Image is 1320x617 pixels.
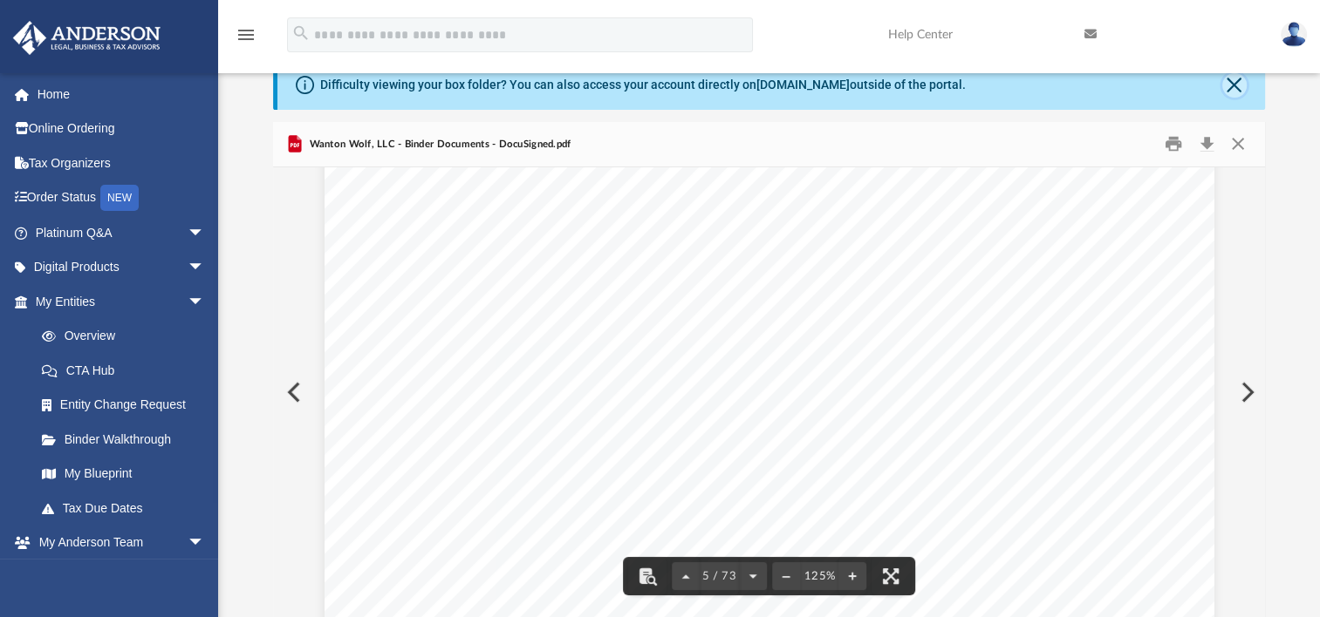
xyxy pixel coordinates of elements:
div: Difficulty viewing your box folder? You can also access your account directly on outside of the p... [320,76,966,94]
a: My Anderson Teamarrow_drop_down [12,525,222,560]
span: 5 / 73 [700,571,740,582]
button: 5 / 73 [700,557,740,595]
a: [DOMAIN_NAME] [756,78,850,92]
span: arrow_drop_down [188,284,222,320]
a: CTA Hub [24,353,231,388]
a: Platinum Q&Aarrow_drop_down [12,215,231,250]
a: Binder Walkthrough [24,422,231,457]
a: My Blueprint [24,457,222,492]
span: arrow_drop_down [188,525,222,561]
button: Next File [1227,368,1265,417]
div: NEW [100,185,139,211]
span: arrow_drop_down [188,215,222,251]
span: arrow_drop_down [188,250,222,286]
button: Enter fullscreen [872,557,910,595]
button: Toggle findbar [628,557,667,595]
a: Overview [24,319,231,354]
button: Close [1221,131,1253,158]
img: User Pic [1281,22,1307,47]
button: Zoom out [772,557,800,595]
div: Document Viewer [273,167,1265,617]
a: Tax Organizers [12,146,231,180]
button: Print [1156,131,1191,158]
a: Entity Change Request [24,388,231,423]
button: Previous page [672,557,700,595]
button: Previous File [273,368,311,417]
img: Anderson Advisors Platinum Portal [8,21,166,55]
div: Current zoom level [800,571,838,582]
a: Order StatusNEW [12,180,231,216]
a: menu [236,33,256,45]
div: File preview [273,167,1265,617]
a: Online Ordering [12,112,231,146]
button: Download [1191,131,1222,158]
i: search [291,24,311,43]
a: My Entitiesarrow_drop_down [12,284,231,319]
button: Close [1222,73,1247,98]
button: Zoom in [838,557,866,595]
span: Wanton Wolf, LLC - Binder Documents - DocuSigned.pdf [305,137,571,153]
a: Tax Due Dates [24,491,231,525]
i: menu [236,24,256,45]
button: Next page [739,557,767,595]
a: Home [12,77,231,112]
a: Digital Productsarrow_drop_down [12,250,231,285]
